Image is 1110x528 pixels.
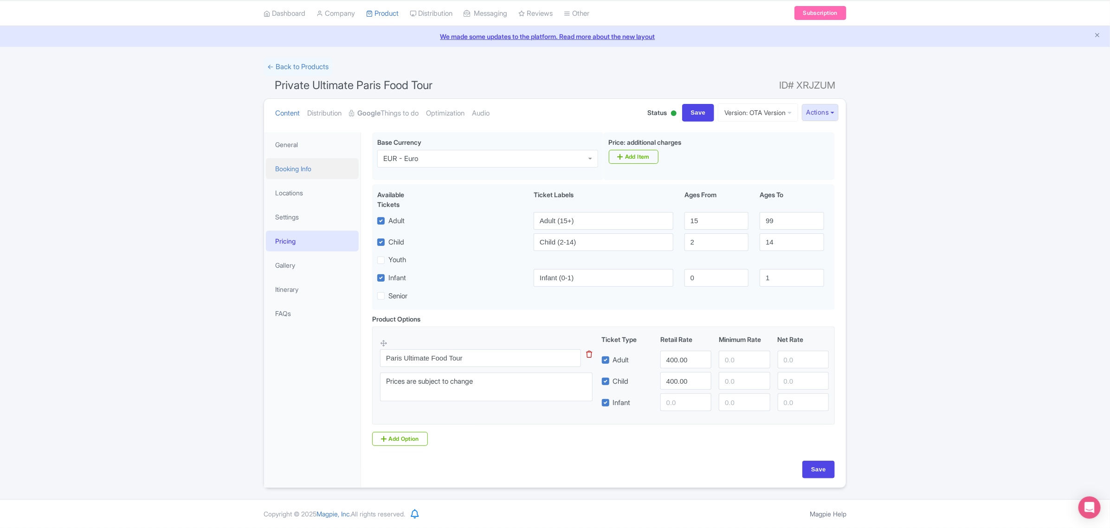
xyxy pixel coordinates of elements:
[660,393,711,411] input: 0.0
[426,99,465,128] a: Optimization
[464,1,507,26] a: Messaging
[377,138,421,146] span: Base Currency
[715,335,774,344] div: Minimum Rate
[669,107,678,121] div: Active
[609,137,682,147] label: Price: additional charges
[679,190,754,209] div: Ages From
[1078,496,1101,519] div: Open Intercom Messenger
[316,1,355,26] a: Company
[266,279,359,300] a: Itinerary
[778,372,829,390] input: 0.0
[518,1,553,26] a: Reviews
[613,398,631,408] label: Infant
[472,99,490,128] a: Audio
[366,1,399,26] a: Product
[778,351,829,368] input: 0.0
[372,314,420,324] div: Product Options
[266,134,359,155] a: General
[266,182,359,203] a: Locations
[1094,31,1101,41] button: Close announcement
[598,335,657,344] div: Ticket Type
[534,269,673,287] input: Infant
[802,461,835,478] input: Save
[682,104,715,122] input: Save
[660,351,711,368] input: 0.0
[388,291,407,302] label: Senior
[613,355,629,366] label: Adult
[388,237,404,248] label: Child
[275,99,300,128] a: Content
[380,349,581,367] input: Option Name
[349,99,419,128] a: GoogleThings to do
[357,108,381,119] strong: Google
[266,231,359,251] a: Pricing
[380,373,593,402] textarea: Prices are subject to change
[534,233,673,251] input: Child
[266,206,359,227] a: Settings
[264,1,305,26] a: Dashboard
[275,78,432,92] span: Private Ultimate Paris Food Tour
[774,335,832,344] div: Net Rate
[410,1,452,26] a: Distribution
[660,372,711,390] input: 0.0
[266,303,359,324] a: FAQs
[609,150,658,164] a: Add Item
[307,99,342,128] a: Distribution
[388,216,405,226] label: Adult
[810,510,846,518] a: Magpie Help
[377,190,427,209] div: Available Tickets
[802,104,839,121] button: Actions
[534,212,673,230] input: Adult
[779,76,835,95] span: ID# XRJZUM
[719,351,770,368] input: 0.0
[719,372,770,390] input: 0.0
[648,108,667,117] span: Status
[6,32,1104,41] a: We made some updates to the platform. Read more about the new layout
[388,273,406,283] label: Infant
[266,255,359,276] a: Gallery
[719,393,770,411] input: 0.0
[718,103,798,122] a: Version: OTA Version
[266,158,359,179] a: Booking Info
[388,255,406,265] label: Youth
[372,432,428,446] a: Add Option
[264,58,332,76] a: ← Back to Products
[258,509,411,519] div: Copyright © 2025 All rights reserved.
[316,510,351,518] span: Magpie, Inc.
[528,190,679,209] div: Ticket Labels
[754,190,829,209] div: Ages To
[383,155,418,163] div: EUR - Euro
[564,1,589,26] a: Other
[778,393,829,411] input: 0.0
[657,335,715,344] div: Retail Rate
[794,6,846,20] a: Subscription
[613,376,629,387] label: Child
